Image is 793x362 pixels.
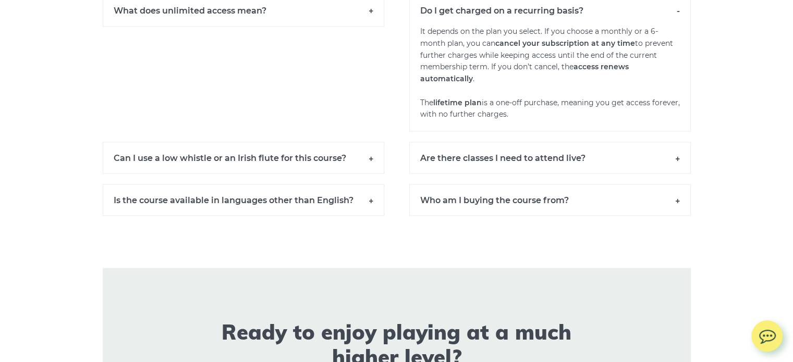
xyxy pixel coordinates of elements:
[409,142,691,173] h6: Are there classes I need to attend live?
[409,184,691,216] h6: Who am I buying the course from?
[751,320,783,347] img: chat.svg
[103,142,384,173] h6: Can I use a low whistle or an Irish flute for this course?
[409,26,691,131] p: It depends on the plan you select. If you choose a monthly or a 6-month plan, you can to prevent ...
[103,184,384,216] h6: Is the course available in languages other than English?
[433,98,482,107] strong: lifetime plan
[495,39,635,48] strong: cancel your subscription at any time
